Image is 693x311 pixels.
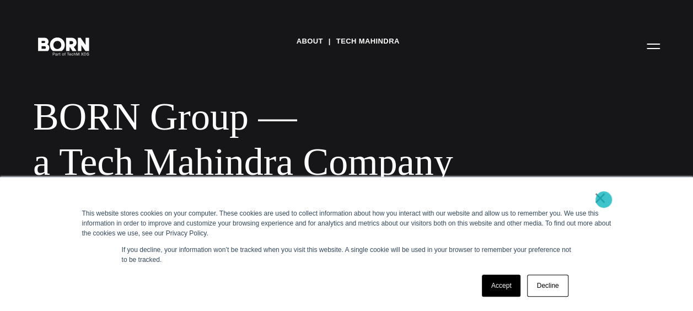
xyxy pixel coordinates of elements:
[296,33,323,50] a: About
[640,34,667,57] button: Open
[33,94,496,184] div: BORN Group — a Tech Mahindra Company
[527,275,568,297] a: Decline
[336,33,400,50] a: Tech Mahindra
[82,208,611,238] div: This website stores cookies on your computer. These cookies are used to collect information about...
[122,245,572,265] p: If you decline, your information won’t be tracked when you visit this website. A single cookie wi...
[482,275,521,297] a: Accept
[594,193,607,203] a: ×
